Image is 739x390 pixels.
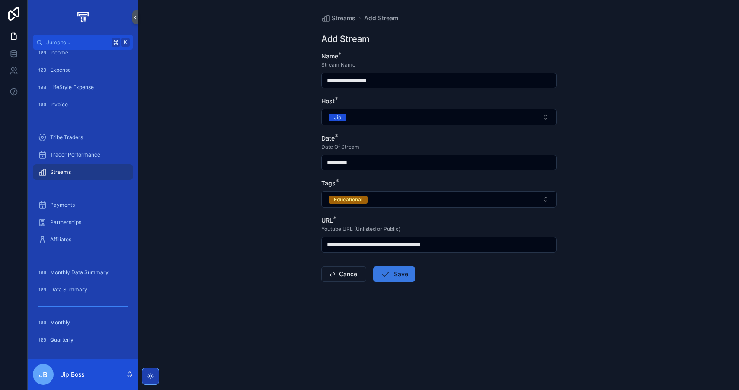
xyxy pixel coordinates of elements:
[50,236,71,243] span: Affiliates
[321,61,355,68] span: Stream Name
[373,266,415,282] button: Save
[39,369,48,380] span: JB
[50,134,83,141] span: Tribe Traders
[33,197,133,213] a: Payments
[334,114,341,121] div: Jip
[321,33,370,45] h1: Add Stream
[321,179,336,187] span: Tags
[50,319,70,326] span: Monthly
[321,217,333,224] span: URL
[28,50,138,359] div: scrollable content
[50,269,109,276] span: Monthly Data Summary
[46,39,108,46] span: Jump to...
[33,332,133,348] a: Quarterly
[33,265,133,280] a: Monthly Data Summary
[321,266,366,282] button: Cancel
[50,67,71,74] span: Expense
[50,101,68,108] span: Invoice
[50,201,75,208] span: Payments
[33,164,133,180] a: Streams
[61,370,84,379] p: Jip Boss
[33,214,133,230] a: Partnerships
[50,219,81,226] span: Partnerships
[321,52,338,60] span: Name
[33,282,133,297] a: Data Summary
[33,147,133,163] a: Trader Performance
[33,45,133,61] a: Income
[122,39,129,46] span: K
[33,80,133,95] a: LifeStyle Expense
[321,14,355,22] a: Streams
[321,97,335,105] span: Host
[33,97,133,112] a: Invoice
[33,315,133,330] a: Monthly
[50,169,71,176] span: Streams
[321,226,400,233] span: Youtube URL (Unlisted or Public)
[76,10,90,24] img: App logo
[50,286,87,293] span: Data Summary
[33,232,133,247] a: Affiliates
[33,62,133,78] a: Expense
[50,336,74,343] span: Quarterly
[364,14,398,22] a: Add Stream
[33,35,133,50] button: Jump to...K
[50,49,68,56] span: Income
[321,191,557,208] button: Select Button
[321,109,557,125] button: Select Button
[50,151,100,158] span: Trader Performance
[50,84,94,91] span: LifeStyle Expense
[321,134,335,142] span: Date
[332,14,355,22] span: Streams
[33,130,133,145] a: Tribe Traders
[334,196,362,204] div: Educational
[321,144,359,150] span: Date Of Stream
